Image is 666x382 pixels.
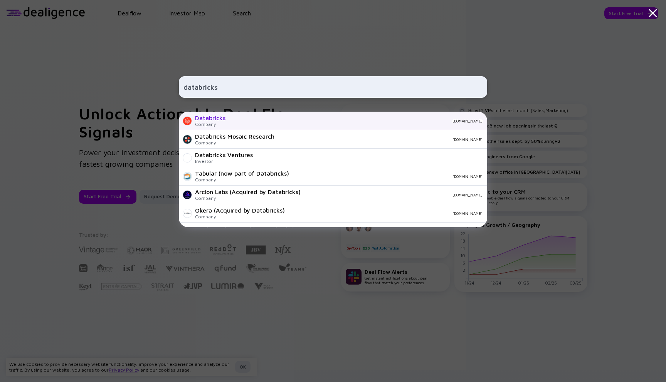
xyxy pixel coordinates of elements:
[195,133,274,140] div: Databricks Mosaic Research
[195,225,294,232] div: Prodvana (acquired by Databricks)
[195,151,253,158] div: Databricks Ventures
[195,177,289,183] div: Company
[195,214,285,219] div: Company
[291,211,483,216] div: [DOMAIN_NAME]
[281,137,483,142] div: [DOMAIN_NAME]
[307,193,483,197] div: [DOMAIN_NAME]
[195,158,253,164] div: Investor
[295,174,483,179] div: [DOMAIN_NAME]
[195,207,285,214] div: Okera (Acquired by Databricks)
[195,140,274,146] div: Company
[195,195,301,201] div: Company
[195,188,301,195] div: Arcion Labs (Acquired by Databricks)
[195,170,289,177] div: Tabular (now part of Databricks)
[183,80,483,94] input: Search Company or Investor...
[195,114,225,121] div: Databricks
[195,121,225,127] div: Company
[232,119,483,123] div: [DOMAIN_NAME]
